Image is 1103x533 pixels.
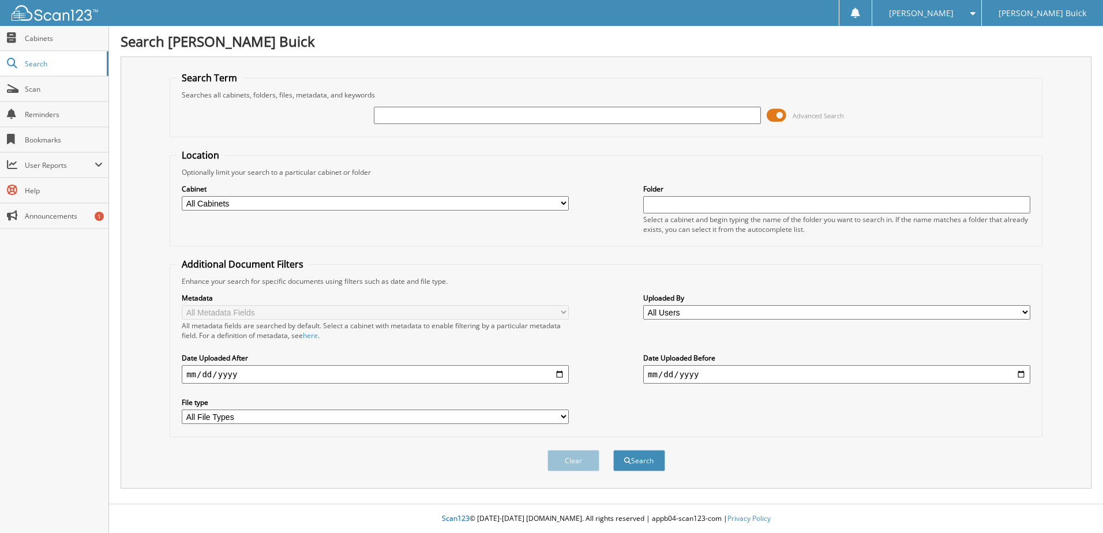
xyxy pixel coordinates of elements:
[176,72,243,84] legend: Search Term
[643,184,1030,194] label: Folder
[95,212,104,221] div: 1
[25,33,103,43] span: Cabinets
[547,450,599,471] button: Clear
[182,353,569,363] label: Date Uploaded After
[25,186,103,196] span: Help
[182,365,569,384] input: start
[25,211,103,221] span: Announcements
[176,276,1036,286] div: Enhance your search for specific documents using filters such as date and file type.
[176,90,1036,100] div: Searches all cabinets, folders, files, metadata, and keywords
[109,505,1103,533] div: © [DATE]-[DATE] [DOMAIN_NAME]. All rights reserved | appb04-scan123-com |
[182,293,569,303] label: Metadata
[182,321,569,340] div: All metadata fields are searched by default. Select a cabinet with metadata to enable filtering b...
[25,84,103,94] span: Scan
[12,5,98,21] img: scan123-logo-white.svg
[643,353,1030,363] label: Date Uploaded Before
[889,10,954,17] span: [PERSON_NAME]
[793,111,844,120] span: Advanced Search
[25,135,103,145] span: Bookmarks
[121,32,1091,51] h1: Search [PERSON_NAME] Buick
[25,59,101,69] span: Search
[182,184,569,194] label: Cabinet
[176,149,225,162] legend: Location
[25,160,95,170] span: User Reports
[643,293,1030,303] label: Uploaded By
[613,450,665,471] button: Search
[25,110,103,119] span: Reminders
[643,365,1030,384] input: end
[182,397,569,407] label: File type
[999,10,1086,17] span: [PERSON_NAME] Buick
[643,215,1030,234] div: Select a cabinet and begin typing the name of the folder you want to search in. If the name match...
[727,513,771,523] a: Privacy Policy
[442,513,470,523] span: Scan123
[303,331,318,340] a: here
[176,167,1036,177] div: Optionally limit your search to a particular cabinet or folder
[176,258,309,271] legend: Additional Document Filters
